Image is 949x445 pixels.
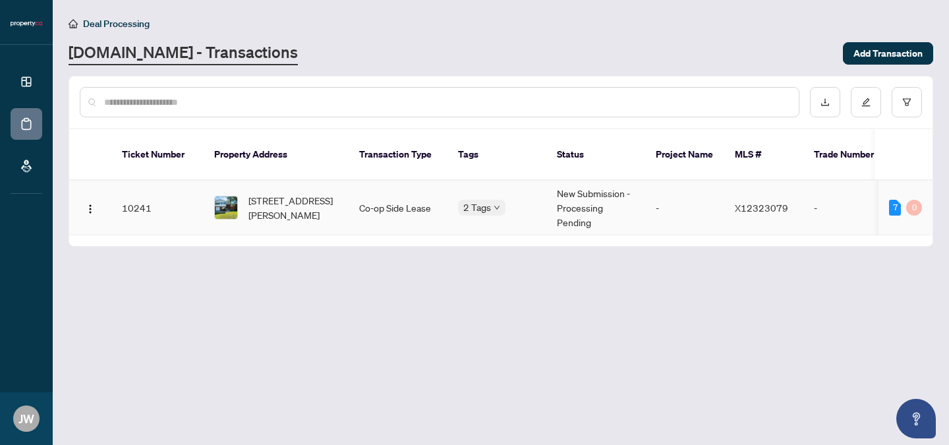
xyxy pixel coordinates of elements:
[853,43,923,64] span: Add Transaction
[349,181,447,235] td: Co-op Side Lease
[494,204,500,211] span: down
[645,181,724,235] td: -
[111,129,204,181] th: Ticket Number
[861,98,871,107] span: edit
[546,181,645,235] td: New Submission - Processing Pending
[803,129,896,181] th: Trade Number
[889,200,901,216] div: 7
[843,42,933,65] button: Add Transaction
[851,87,881,117] button: edit
[204,129,349,181] th: Property Address
[902,98,911,107] span: filter
[463,200,491,215] span: 2 Tags
[215,196,237,219] img: thumbnail-img
[820,98,830,107] span: download
[11,20,42,28] img: logo
[803,181,896,235] td: -
[906,200,922,216] div: 0
[69,42,298,65] a: [DOMAIN_NAME] - Transactions
[735,202,788,214] span: X12323079
[724,129,803,181] th: MLS #
[810,87,840,117] button: download
[896,399,936,438] button: Open asap
[645,129,724,181] th: Project Name
[892,87,922,117] button: filter
[85,204,96,214] img: Logo
[83,18,150,30] span: Deal Processing
[18,409,34,428] span: JW
[69,19,78,28] span: home
[80,197,101,218] button: Logo
[111,181,204,235] td: 10241
[546,129,645,181] th: Status
[349,129,447,181] th: Transaction Type
[447,129,546,181] th: Tags
[248,193,338,222] span: [STREET_ADDRESS][PERSON_NAME]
